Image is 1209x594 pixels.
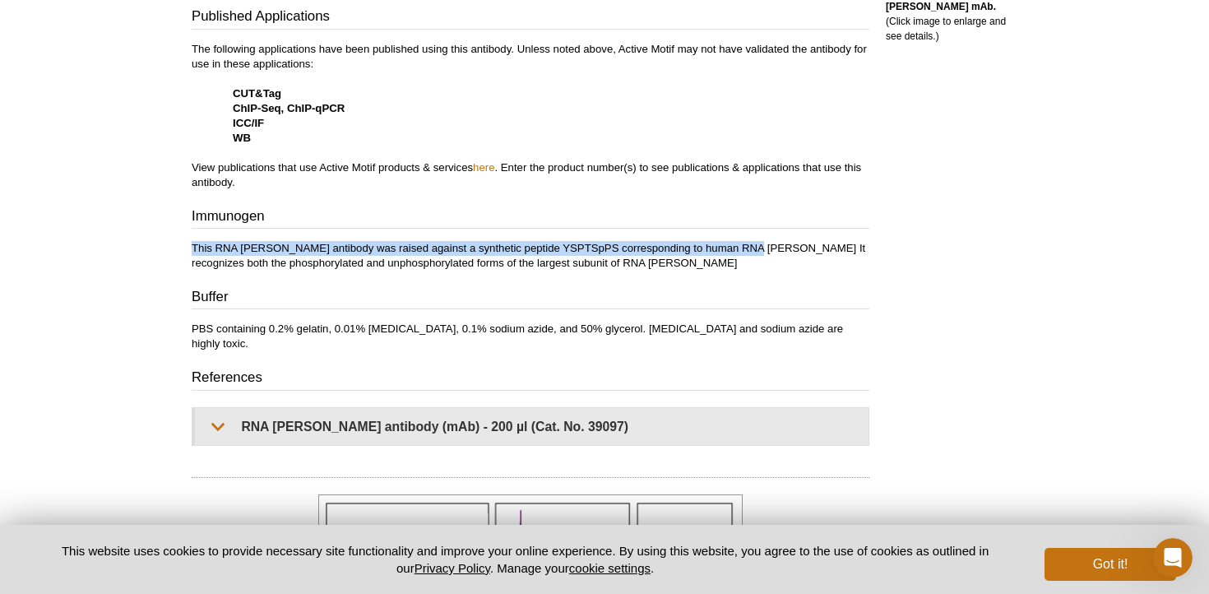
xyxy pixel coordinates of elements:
[195,408,869,445] summary: RNA [PERSON_NAME] antibody (mAb) - 200 µl (Cat. No. 39097)
[192,42,869,190] p: The following applications have been published using this antibody. Unless noted above, Active Mo...
[233,117,264,129] strong: ICC/IF
[33,542,1017,577] p: This website uses cookies to provide necessary site functionality and improve your online experie...
[1153,538,1193,578] iframe: Intercom live chat
[192,241,869,271] p: This RNA [PERSON_NAME] antibody was raised against a synthetic peptide YSPTSpPS corresponding to ...
[233,102,345,114] strong: ChIP-Seq, ChIP-qPCR
[415,561,490,575] a: Privacy Policy
[192,7,869,30] h3: Published Applications
[192,287,869,310] h3: Buffer
[473,161,494,174] a: here
[192,322,869,351] p: PBS containing 0.2% gelatin, 0.01% [MEDICAL_DATA], 0.1% sodium azide, and 50% glycerol. [MEDICAL_...
[192,207,869,230] h3: Immunogen
[1045,548,1176,581] button: Got it!
[192,368,869,391] h3: References
[233,132,251,144] strong: WB
[569,561,651,575] button: cookie settings
[233,87,281,100] strong: CUT&Tag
